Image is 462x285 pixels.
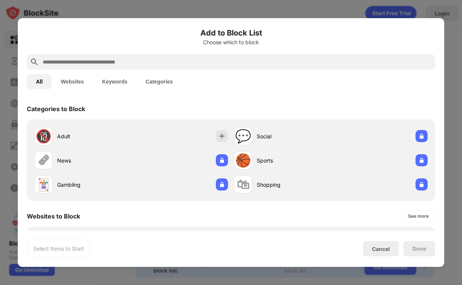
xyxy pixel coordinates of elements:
[408,212,429,220] div: See more
[52,74,93,89] button: Websites
[235,129,251,144] div: 💬
[33,245,84,252] div: Select Items to Start
[57,132,131,140] div: Adult
[37,153,50,168] div: 🗞
[136,74,182,89] button: Categories
[27,105,85,113] div: Categories to Block
[257,181,331,189] div: Shopping
[36,129,51,144] div: 🔞
[27,27,435,39] h6: Add to Block List
[257,132,331,140] div: Social
[412,246,426,252] div: Done
[27,74,52,89] button: All
[257,156,331,164] div: Sports
[36,177,51,192] div: 🃏
[57,181,131,189] div: Gambling
[237,177,250,192] div: 🛍
[27,39,435,45] div: Choose which to block
[27,212,80,220] div: Websites to Block
[30,57,39,67] img: search.svg
[235,153,251,168] div: 🏀
[57,156,131,164] div: News
[93,74,136,89] button: Keywords
[372,246,390,252] div: Cancel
